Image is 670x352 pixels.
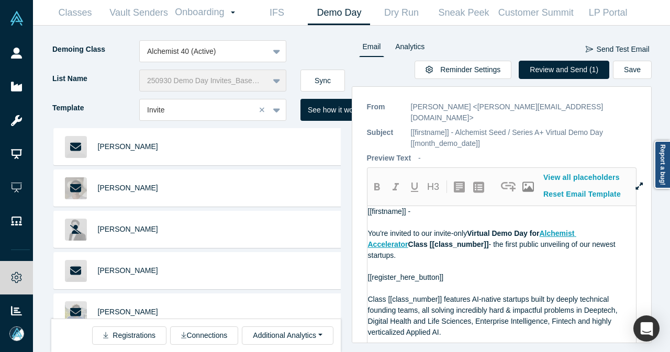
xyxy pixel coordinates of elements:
[44,1,106,25] a: Classes
[171,1,245,25] a: Onboarding
[368,240,618,259] span: - the first public unveiling of our newest startups.
[368,207,411,215] span: [[firstname]] -
[308,1,370,25] a: Demo Day
[370,1,432,25] a: Dry Run
[367,127,404,149] p: Subject
[9,11,24,26] img: Alchemist Vault Logo
[51,99,139,117] label: Template
[368,273,444,281] span: [[register_here_button]]
[424,178,443,196] button: H3
[98,308,158,316] a: [PERSON_NAME]
[242,326,333,345] button: Additional Analytics
[519,61,609,79] button: Review and Send (1)
[106,1,171,25] a: Vault Senders
[300,99,371,121] button: See how it works
[392,40,428,57] a: Analytics
[367,101,404,123] p: From
[415,61,511,79] button: Reminder Settings
[367,153,411,164] p: Preview Text
[432,1,495,25] a: Sneak Peek
[408,240,489,248] span: Class [[class_number]]
[577,1,639,25] a: LP Portal
[585,40,650,59] button: Send Test Email
[92,326,166,345] button: Registrations
[98,225,158,233] a: [PERSON_NAME]
[613,61,652,79] button: Save
[495,1,577,25] a: Customer Summit
[9,326,24,341] img: Mia Scott's Account
[51,70,139,88] label: List Name
[418,153,421,164] p: -
[51,40,139,59] label: Demoing Class
[98,184,158,192] a: [PERSON_NAME]
[98,266,158,275] a: [PERSON_NAME]
[368,229,467,237] span: You're invited to our invite-only
[538,168,626,187] button: View all placeholders
[368,295,620,336] span: Class [[class_number]] features AI-native startups built by deeply technical founding teams, all ...
[411,101,637,123] p: [PERSON_NAME] <[PERSON_NAME][EMAIL_ADDRESS][DOMAIN_NAME]>
[538,185,627,203] button: Reset Email Template
[467,229,539,237] span: Virtual Demo Day for
[300,70,345,92] button: Sync
[98,142,158,151] a: [PERSON_NAME]
[359,40,385,57] a: Email
[245,1,308,25] a: IFS
[411,127,637,149] p: [[firstname]] - Alchemist Seed / Series A+ Virtual Demo Day [[month_demo_date]]
[170,326,238,345] button: Connections
[470,178,488,196] button: create uolbg-list-item
[654,141,670,189] a: Report a bug!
